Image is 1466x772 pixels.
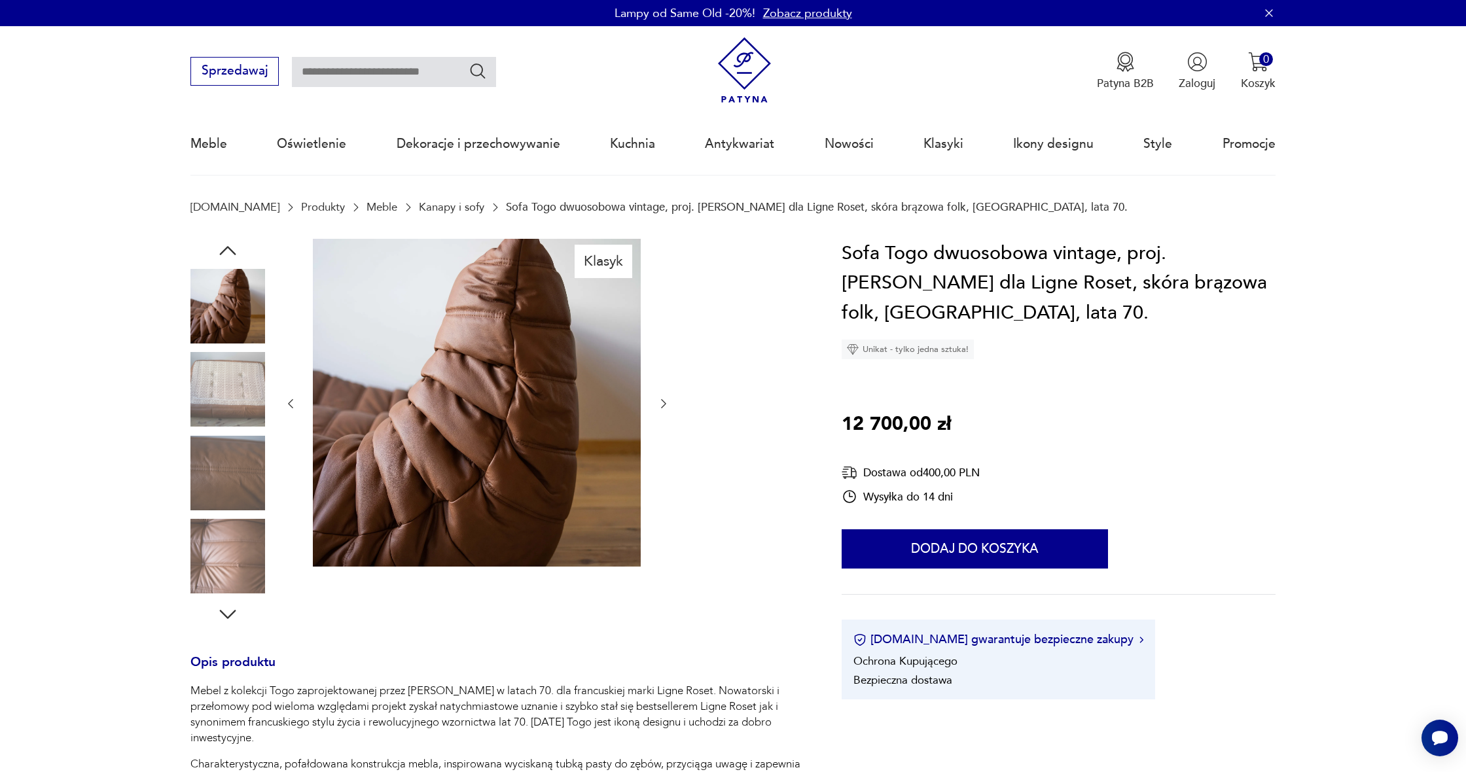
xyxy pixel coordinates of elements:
a: Meble [366,201,397,213]
a: Dekoracje i przechowywanie [397,114,560,174]
button: 0Koszyk [1241,52,1276,91]
img: Patyna - sklep z meblami i dekoracjami vintage [711,37,778,103]
button: Zaloguj [1179,52,1215,91]
a: Oświetlenie [277,114,346,174]
iframe: Smartsupp widget button [1421,720,1458,756]
div: Wysyłka do 14 dni [842,489,980,504]
div: Unikat - tylko jedna sztuka! [842,340,974,359]
img: Zdjęcie produktu Sofa Togo dwuosobowa vintage, proj. M. Ducaroy dla Ligne Roset, skóra brązowa fo... [190,352,265,427]
img: Ikona dostawy [842,465,857,481]
button: Dodaj do koszyka [842,529,1108,569]
p: 12 700,00 zł [842,410,951,440]
a: Klasyki [923,114,963,174]
img: Ikona diamentu [847,343,859,355]
li: Ochrona Kupującego [853,654,957,669]
a: Antykwariat [705,114,774,174]
p: Lampy od Same Old -20%! [615,5,755,22]
a: Produkty [301,201,345,213]
p: Patyna B2B [1097,76,1154,91]
button: Szukaj [469,61,488,80]
div: Klasyk [575,245,633,277]
a: Ikona medaluPatyna B2B [1097,52,1154,91]
img: Zdjęcie produktu Sofa Togo dwuosobowa vintage, proj. M. Ducaroy dla Ligne Roset, skóra brązowa fo... [190,436,265,510]
p: Zaloguj [1179,76,1215,91]
div: 0 [1259,52,1273,66]
img: Zdjęcie produktu Sofa Togo dwuosobowa vintage, proj. M. Ducaroy dla Ligne Roset, skóra brązowa fo... [190,269,265,343]
h3: Opis produktu [190,658,804,684]
img: Zdjęcie produktu Sofa Togo dwuosobowa vintage, proj. M. Ducaroy dla Ligne Roset, skóra brązowa fo... [313,239,641,567]
a: Zobacz produkty [763,5,852,22]
img: Ikona koszyka [1248,52,1268,72]
a: Kanapy i sofy [419,201,484,213]
img: Ikonka użytkownika [1187,52,1207,72]
img: Ikona strzałki w prawo [1139,637,1143,643]
img: Ikona certyfikatu [853,633,867,646]
div: Dostawa od 400,00 PLN [842,465,980,481]
button: Sprzedawaj [190,57,279,86]
a: Kuchnia [610,114,655,174]
p: Koszyk [1241,76,1276,91]
button: [DOMAIN_NAME] gwarantuje bezpieczne zakupy [853,631,1143,648]
p: Sofa Togo dwuosobowa vintage, proj. [PERSON_NAME] dla Ligne Roset, skóra brązowa folk, [GEOGRAPHI... [506,201,1128,213]
a: Style [1143,114,1172,174]
a: [DOMAIN_NAME] [190,201,279,213]
li: Bezpieczna dostawa [853,673,952,688]
button: Patyna B2B [1097,52,1154,91]
h1: Sofa Togo dwuosobowa vintage, proj. [PERSON_NAME] dla Ligne Roset, skóra brązowa folk, [GEOGRAPHI... [842,239,1276,328]
p: Mebel z kolekcji Togo zaprojektowanej przez [PERSON_NAME] w latach 70. dla francuskiej marki Lign... [190,683,804,746]
a: Nowości [825,114,874,174]
a: Meble [190,114,227,174]
img: Ikona medalu [1115,52,1135,72]
a: Ikony designu [1013,114,1094,174]
a: Sprzedawaj [190,67,279,77]
img: Zdjęcie produktu Sofa Togo dwuosobowa vintage, proj. M. Ducaroy dla Ligne Roset, skóra brązowa fo... [190,519,265,593]
a: Promocje [1223,114,1276,174]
